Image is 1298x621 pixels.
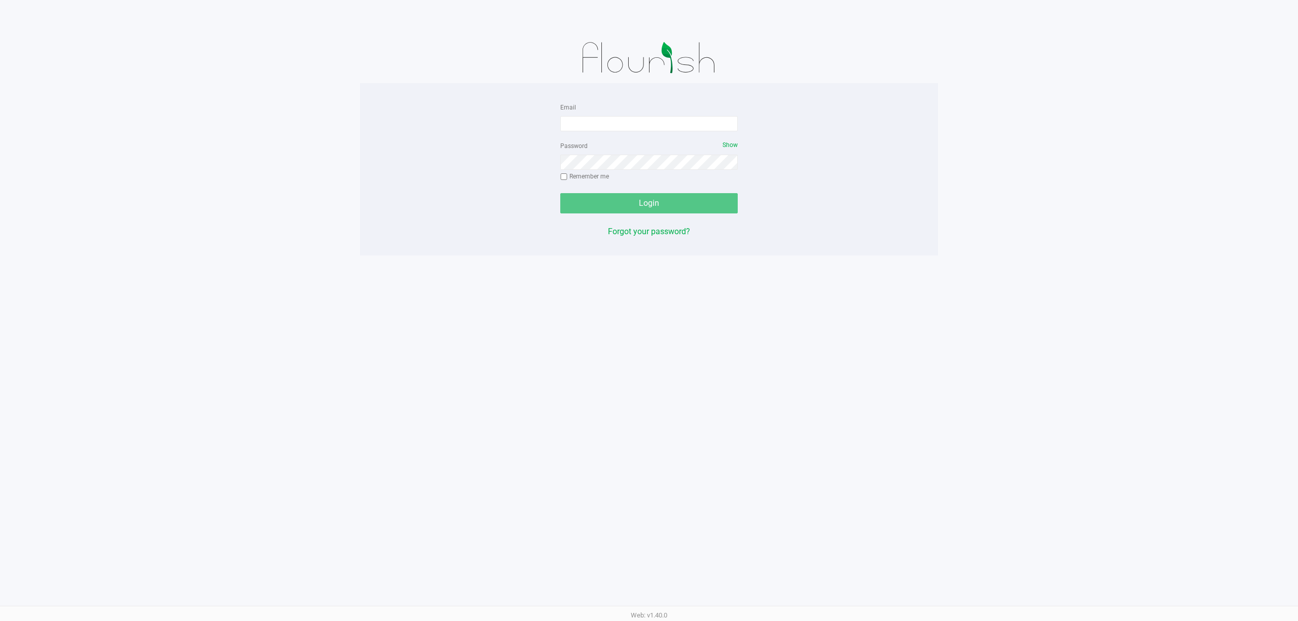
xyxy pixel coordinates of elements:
button: Forgot your password? [608,226,690,238]
input: Remember me [560,173,567,180]
label: Password [560,141,588,151]
label: Email [560,103,576,112]
span: Show [723,141,738,149]
label: Remember me [560,172,609,181]
span: Web: v1.40.0 [631,611,667,619]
